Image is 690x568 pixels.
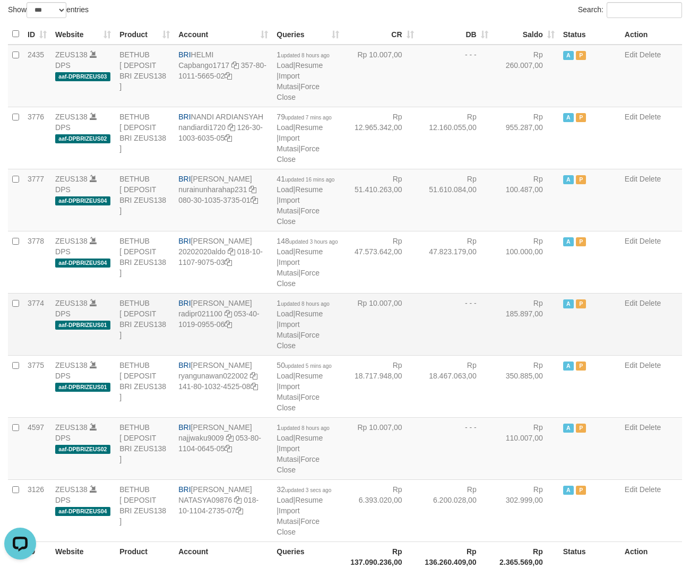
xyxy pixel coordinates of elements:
th: DB: activate to sort column ascending [418,24,493,45]
select: Showentries [27,2,66,18]
td: DPS [51,45,115,107]
a: Load [277,61,293,70]
th: CR: activate to sort column ascending [343,24,418,45]
span: Paused [576,113,586,122]
td: 3777 [23,169,51,231]
a: Resume [295,434,323,442]
span: updated 3 secs ago [285,487,331,493]
th: Saldo: activate to sort column ascending [493,24,559,45]
td: BETHUB [ DEPOSIT BRI ZEUS138 ] [115,169,174,231]
td: 3778 [23,231,51,293]
span: Paused [576,486,586,495]
a: Delete [640,237,661,245]
span: updated 8 hours ago [281,53,330,58]
a: Force Close [277,455,320,474]
a: Force Close [277,331,320,350]
span: aaf-DPBRIZEUS02 [55,134,110,143]
th: Product: activate to sort column ascending [115,24,174,45]
a: ZEUS138 [55,50,88,59]
span: Paused [576,299,586,308]
td: BETHUB [ DEPOSIT BRI ZEUS138 ] [115,45,174,107]
td: Rp 185.897,00 [493,293,559,355]
span: 1 [277,50,330,59]
span: 1 [277,423,330,432]
td: 2435 [23,45,51,107]
span: BRI [178,113,191,121]
td: BETHUB [ DEPOSIT BRI ZEUS138 ] [115,417,174,479]
a: najjwaku9009 [178,434,224,442]
td: Rp 260.007,00 [493,45,559,107]
td: BETHUB [ DEPOSIT BRI ZEUS138 ] [115,107,174,169]
span: BRI [178,175,191,183]
th: Action [620,24,682,45]
a: Resume [295,372,323,380]
span: Active [563,237,574,246]
span: updated 8 hours ago [281,301,330,307]
td: BETHUB [ DEPOSIT BRI ZEUS138 ] [115,355,174,417]
span: Paused [576,424,586,433]
a: ZEUS138 [55,299,88,307]
span: | | | [277,113,331,163]
td: DPS [51,417,115,479]
span: 50 [277,361,331,369]
a: Copy 018101107907503 to clipboard [225,258,232,266]
td: [PERSON_NAME] 053-80-1104-0645-05 [174,417,272,479]
a: Resume [295,309,323,318]
label: Search: [578,2,682,18]
a: Edit [625,423,637,432]
span: 79 [277,113,331,121]
a: Force Close [277,393,320,412]
td: Rp 47.823.179,00 [418,231,493,293]
td: DPS [51,169,115,231]
span: aaf-DPBRIZEUS03 [55,72,110,81]
span: Paused [576,175,586,184]
td: BETHUB [ DEPOSIT BRI ZEUS138 ] [115,231,174,293]
td: Rp 12.965.342,00 [343,107,418,169]
td: 3774 [23,293,51,355]
td: Rp 10.007,00 [343,293,418,355]
span: BRI [178,485,191,494]
a: Copy 080301035373501 to clipboard [251,196,258,204]
a: Copy 20202020aldo to clipboard [228,247,235,256]
td: NANDI ARDIANSYAH 126-30-1003-6035-05 [174,107,272,169]
span: BRI [178,423,191,432]
span: Active [563,113,574,122]
a: Copy 053801104064505 to clipboard [225,444,232,453]
a: Edit [625,113,637,121]
a: Import Mutasi [277,196,299,215]
td: DPS [51,231,115,293]
a: ZEUS138 [55,423,88,432]
span: updated 7 mins ago [285,115,332,121]
a: Delete [640,175,661,183]
td: Rp 350.885,00 [493,355,559,417]
span: | | | [277,175,334,226]
td: Rp 51.610.084,00 [418,169,493,231]
a: Copy 357801011566502 to clipboard [225,72,232,80]
span: BRI [178,299,191,307]
td: - - - [418,417,493,479]
a: Delete [640,361,661,369]
a: ZEUS138 [55,237,88,245]
td: Rp 6.200.028,00 [418,479,493,541]
a: Copy 141801032452508 to clipboard [251,382,258,391]
a: Load [277,309,293,318]
td: HELMI 357-80-1011-5665-02 [174,45,272,107]
td: DPS [51,479,115,541]
a: Copy radipr021100 to clipboard [225,309,232,318]
td: Rp 10.007,00 [343,45,418,107]
span: | | | [277,299,330,350]
a: Edit [625,361,637,369]
a: Copy nandiardi1720 to clipboard [228,123,235,132]
td: Rp 110.007,00 [493,417,559,479]
a: Edit [625,50,637,59]
a: Copy 018101104273507 to clipboard [236,506,243,515]
a: Load [277,372,293,380]
a: Resume [295,123,323,132]
td: Rp 51.410.263,00 [343,169,418,231]
a: Force Close [277,144,320,163]
a: 20202020aldo [178,247,226,256]
a: ZEUS138 [55,113,88,121]
td: - - - [418,45,493,107]
a: Import Mutasi [277,72,299,91]
td: 3775 [23,355,51,417]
